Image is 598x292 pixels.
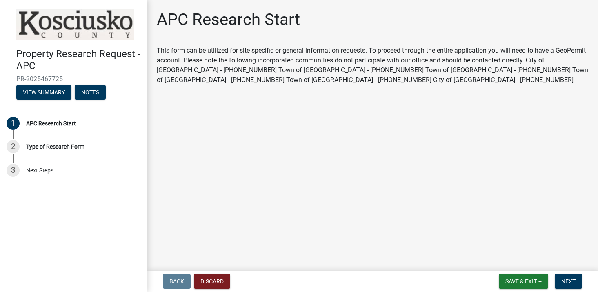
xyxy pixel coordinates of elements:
div: APC Research Start [26,120,76,126]
button: Discard [194,274,230,289]
div: This form can be utilized for site specific or general information requests. To proceed through t... [157,46,588,85]
div: Type of Research Form [26,144,84,149]
span: Save & Exit [505,278,537,285]
h1: APC Research Start [157,10,300,29]
wm-modal-confirm: Summary [16,89,71,96]
button: Back [163,274,191,289]
span: PR-2025467725 [16,75,131,83]
img: Kosciusko County, Indiana [16,9,134,40]
div: 2 [7,140,20,153]
button: Save & Exit [499,274,548,289]
div: 1 [7,117,20,130]
button: Next [555,274,582,289]
button: View Summary [16,85,71,100]
button: Notes [75,85,106,100]
span: Next [561,278,576,285]
span: Back [169,278,184,285]
h4: Property Research Request - APC [16,48,140,72]
div: 3 [7,164,20,177]
wm-modal-confirm: Notes [75,89,106,96]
